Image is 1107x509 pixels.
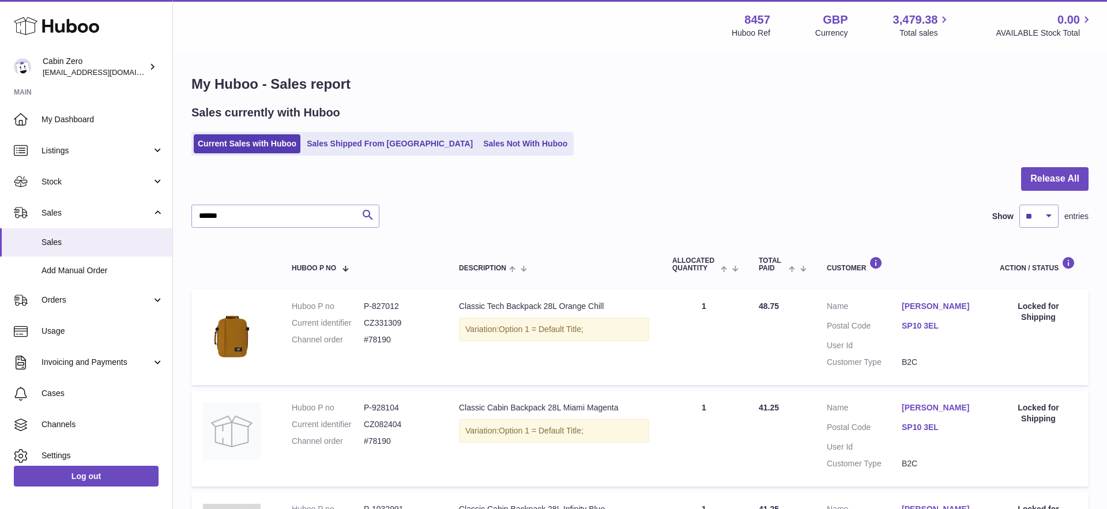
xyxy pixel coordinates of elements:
a: 3,479.38 Total sales [893,12,951,39]
a: Log out [14,466,159,487]
span: Total sales [899,28,951,39]
img: CZ331309-CLASSIC-TECH28L-ORANGECHILL-5.jpg [203,301,261,359]
dd: B2C [902,458,977,469]
dt: Name [827,402,902,416]
span: Invoicing and Payments [42,357,152,368]
dd: P-827012 [364,301,436,312]
dt: Current identifier [292,419,364,430]
span: Stock [42,176,152,187]
span: Listings [42,145,152,156]
span: 41.25 [759,403,779,412]
dt: Channel order [292,334,364,345]
div: Cabin Zero [43,56,146,78]
div: Locked for Shipping [1000,402,1077,424]
a: SP10 3EL [902,321,977,331]
span: 48.75 [759,301,779,311]
dd: CZ331309 [364,318,436,329]
span: Orders [42,295,152,306]
dd: #78190 [364,436,436,447]
div: Classic Tech Backpack 28L Orange Chill [459,301,649,312]
span: 0.00 [1057,12,1080,28]
span: Option 1 = Default Title; [499,426,583,435]
dt: Postal Code [827,422,902,436]
span: AVAILABLE Stock Total [996,28,1093,39]
dd: CZ082404 [364,419,436,430]
span: Sales [42,208,152,218]
a: SP10 3EL [902,422,977,433]
span: Usage [42,326,164,337]
span: Option 1 = Default Title; [499,325,583,334]
dt: User Id [827,442,902,453]
dd: #78190 [364,334,436,345]
span: My Dashboard [42,114,164,125]
span: [EMAIL_ADDRESS][DOMAIN_NAME] [43,67,170,77]
td: 1 [661,289,747,385]
dt: Channel order [292,436,364,447]
a: 0.00 AVAILABLE Stock Total [996,12,1093,39]
div: Variation: [459,318,649,341]
img: huboo@cabinzero.com [14,58,31,76]
dt: User Id [827,340,902,351]
a: [PERSON_NAME] [902,301,977,312]
div: Variation: [459,419,649,443]
span: entries [1064,211,1089,222]
h1: My Huboo - Sales report [191,75,1089,93]
span: Huboo P no [292,265,336,272]
h2: Sales currently with Huboo [191,105,340,120]
dd: B2C [902,357,977,368]
div: Huboo Ref [732,28,770,39]
span: Add Manual Order [42,265,164,276]
span: 3,479.38 [893,12,938,28]
button: Release All [1021,167,1089,191]
div: Locked for Shipping [1000,301,1077,323]
dt: Current identifier [292,318,364,329]
dt: Huboo P no [292,402,364,413]
strong: 8457 [744,12,770,28]
dt: Name [827,301,902,315]
dt: Postal Code [827,321,902,334]
span: ALLOCATED Quantity [672,257,718,272]
div: Customer [827,257,977,272]
div: Action / Status [1000,257,1077,272]
td: 1 [661,391,747,487]
span: Description [459,265,506,272]
a: Sales Not With Huboo [479,134,571,153]
a: [PERSON_NAME] [902,402,977,413]
label: Show [992,211,1014,222]
div: Currency [815,28,848,39]
img: no-photo.jpg [203,402,261,460]
span: Settings [42,450,164,461]
dd: P-928104 [364,402,436,413]
dt: Customer Type [827,458,902,469]
span: Channels [42,419,164,430]
dt: Customer Type [827,357,902,368]
div: Classic Cabin Backpack 28L Miami Magenta [459,402,649,413]
a: Sales Shipped From [GEOGRAPHIC_DATA] [303,134,477,153]
span: Sales [42,237,164,248]
a: Current Sales with Huboo [194,134,300,153]
span: Cases [42,388,164,399]
dt: Huboo P no [292,301,364,312]
span: Total paid [759,257,786,272]
strong: GBP [823,12,848,28]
